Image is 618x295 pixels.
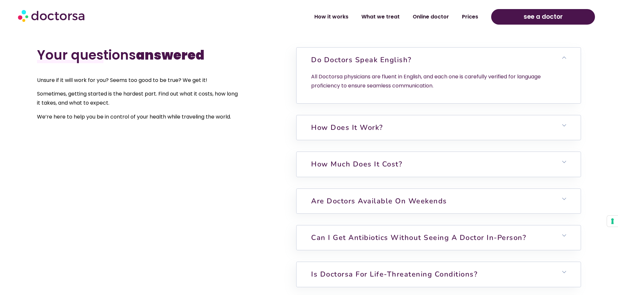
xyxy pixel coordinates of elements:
[491,9,595,25] a: see a doctor
[37,89,242,108] p: Sometimes, getting started is the hardest part. Find out what it costs, how long it takes, and wh...
[455,9,485,24] a: Prices
[297,72,580,103] div: Do doctors speak English?
[311,55,412,65] a: Do doctors speak English?
[297,48,580,72] h6: Do doctors speak English?
[37,76,242,85] p: Unsure if it will work for you? Seems too good to be true? We get it!
[297,262,580,287] h6: Is Doctorsa for Life-Threatening Conditions?
[311,159,402,169] a: How much does it cost?
[136,46,204,64] b: answered
[37,112,242,121] p: We’re here to help you be in control of your health while traveling the world.
[311,72,566,90] p: All Doctorsa physicians are fluent in English, and each one is carefully verified for language pr...
[406,9,455,24] a: Online doctor
[297,189,580,213] h6: Are doctors available on weekends
[308,9,355,24] a: How it works
[524,12,563,22] span: see a doctor
[297,152,580,176] h6: How much does it cost?
[37,47,242,63] h2: Your questions
[297,225,580,250] h6: Can I get antibiotics without seeing a doctor in-person?
[311,123,383,132] a: How does it work?
[311,233,526,243] a: Can I get antibiotics without seeing a doctor in-person?
[607,216,618,227] button: Your consent preferences for tracking technologies
[311,269,478,279] a: Is Doctorsa for Life-Threatening Conditions?
[311,196,447,206] a: Are doctors available on weekends
[160,9,485,24] nav: Menu
[297,115,580,140] h6: How does it work?
[355,9,406,24] a: What we treat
